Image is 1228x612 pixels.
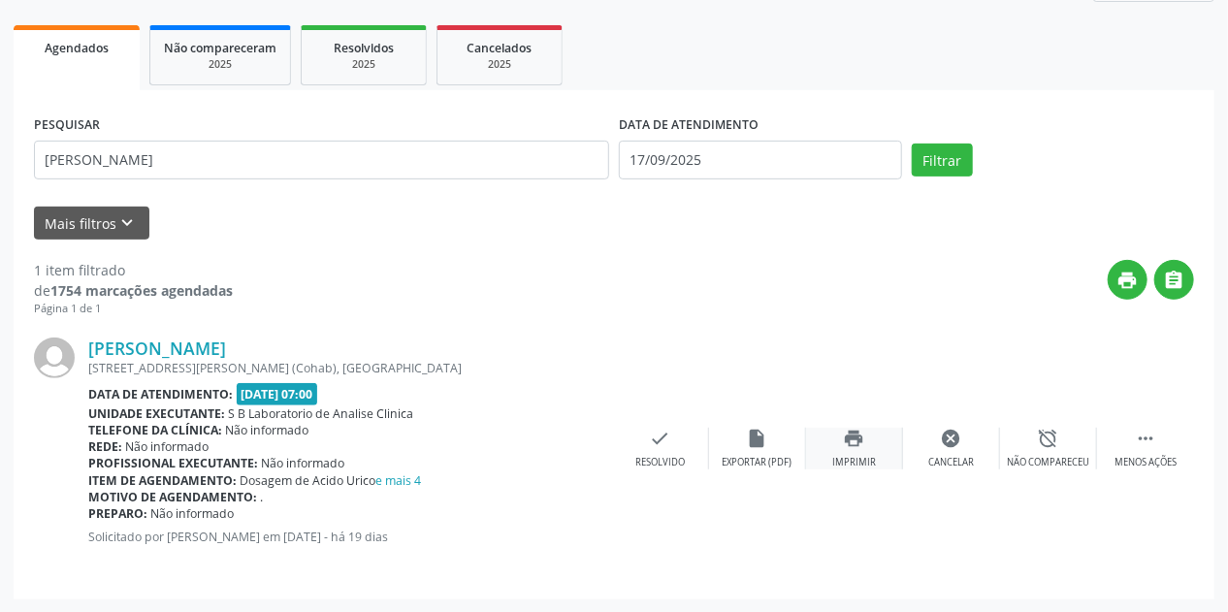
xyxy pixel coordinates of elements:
div: Menos ações [1115,456,1177,469]
span: Não informado [151,505,235,522]
b: Profissional executante: [88,455,258,471]
b: Item de agendamento: [88,472,237,489]
b: Preparo: [88,505,147,522]
div: [STREET_ADDRESS][PERSON_NAME] (Cohab), [GEOGRAPHIC_DATA] [88,360,612,376]
span: Não informado [126,438,210,455]
a: e mais 4 [376,472,422,489]
span: Não informado [226,422,309,438]
div: Exportar (PDF) [723,456,792,469]
i:  [1135,428,1156,449]
span: Agendados [45,40,109,56]
i: print [844,428,865,449]
div: Resolvido [635,456,685,469]
input: Selecione um intervalo [619,141,902,179]
b: Telefone da clínica: [88,422,222,438]
input: Nome, CNS [34,141,609,179]
i: keyboard_arrow_down [117,212,139,234]
div: 2025 [451,57,548,72]
span: [DATE] 07:00 [237,383,318,405]
div: 2025 [164,57,276,72]
i:  [1164,270,1185,291]
b: Data de atendimento: [88,386,233,403]
i: check [650,428,671,449]
span: Cancelados [468,40,533,56]
strong: 1754 marcações agendadas [50,281,233,300]
div: 2025 [315,57,412,72]
div: Imprimir [832,456,876,469]
span: Não compareceram [164,40,276,56]
div: Cancelar [928,456,974,469]
div: Página 1 de 1 [34,301,233,317]
span: Dosagem de Acido Urico [241,472,422,489]
button:  [1154,260,1194,300]
i: cancel [941,428,962,449]
button: Mais filtroskeyboard_arrow_down [34,207,149,241]
span: Resolvidos [334,40,394,56]
b: Unidade executante: [88,405,225,422]
i: alarm_off [1038,428,1059,449]
b: Rede: [88,438,122,455]
label: PESQUISAR [34,111,100,141]
i: insert_drive_file [747,428,768,449]
p: Solicitado por [PERSON_NAME] em [DATE] - há 19 dias [88,529,612,545]
a: [PERSON_NAME] [88,338,226,359]
button: print [1108,260,1147,300]
img: img [34,338,75,378]
b: Motivo de agendamento: [88,489,257,505]
i: print [1117,270,1139,291]
div: 1 item filtrado [34,260,233,280]
span: S B Laboratorio de Analise Clinica [229,405,414,422]
div: de [34,280,233,301]
div: Não compareceu [1007,456,1089,469]
span: Não informado [262,455,345,471]
span: . [261,489,264,505]
label: DATA DE ATENDIMENTO [619,111,759,141]
button: Filtrar [912,144,973,177]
